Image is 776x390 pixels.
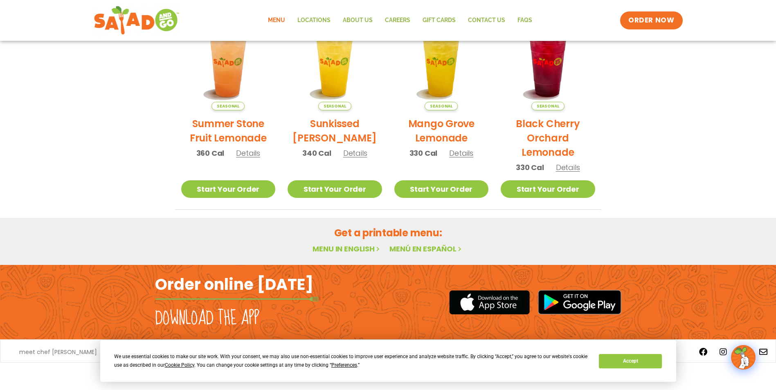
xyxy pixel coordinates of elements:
a: ORDER NOW [620,11,682,29]
img: wpChatIcon [732,346,755,369]
span: 330 Cal [516,162,544,173]
span: 330 Cal [409,148,438,159]
a: Menu [262,11,291,30]
img: google_play [538,290,621,314]
button: Accept [599,354,662,368]
span: Seasonal [425,102,458,110]
span: Cookie Policy [165,362,194,368]
span: Preferences [331,362,357,368]
img: new-SAG-logo-768×292 [94,4,180,37]
a: Careers [379,11,416,30]
a: Menú en español [389,244,463,254]
a: Locations [291,11,337,30]
span: Details [556,162,580,173]
span: 360 Cal [196,148,225,159]
span: Seasonal [318,102,351,110]
span: 340 Cal [302,148,331,159]
img: Product photo for Mango Grove Lemonade [394,16,489,111]
a: FAQs [511,11,538,30]
a: Start Your Order [288,180,382,198]
div: Cookie Consent Prompt [100,340,676,382]
img: fork [155,297,319,301]
span: Details [343,148,367,158]
span: ORDER NOW [628,16,674,25]
a: About Us [337,11,379,30]
span: Seasonal [211,102,245,110]
a: Menu in English [313,244,381,254]
a: Start Your Order [394,180,489,198]
div: We use essential cookies to make our site work. With your consent, we may also use non-essential ... [114,352,589,370]
a: Contact Us [462,11,511,30]
img: Product photo for Black Cherry Orchard Lemonade [501,16,595,111]
span: Details [449,148,473,158]
a: GIFT CARDS [416,11,462,30]
a: Start Your Order [181,180,276,198]
span: Seasonal [531,102,565,110]
img: Product photo for Sunkissed Yuzu Lemonade [288,16,382,111]
span: Details [236,148,260,158]
nav: Menu [262,11,538,30]
h2: Download the app [155,307,259,330]
h2: Black Cherry Orchard Lemonade [501,117,595,159]
img: appstore [449,289,530,316]
a: Start Your Order [501,180,595,198]
h2: Summer Stone Fruit Lemonade [181,117,276,145]
h2: Get a printable menu: [175,226,601,240]
a: meet chef [PERSON_NAME] [19,349,97,355]
h2: Mango Grove Lemonade [394,117,489,145]
h2: Sunkissed [PERSON_NAME] [288,117,382,145]
h2: Order online [DATE] [155,274,313,294]
img: Product photo for Summer Stone Fruit Lemonade [181,16,276,111]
